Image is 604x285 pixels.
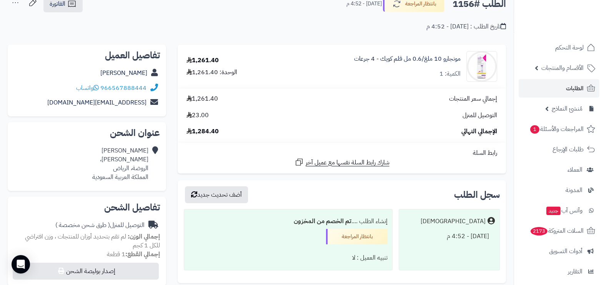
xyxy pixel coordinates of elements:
[185,186,248,203] button: أضف تحديث جديد
[55,220,110,230] span: ( طرق شحن مخصصة )
[426,22,506,31] div: تاريخ الطلب : [DATE] - 4:52 م
[125,250,160,259] strong: إجمالي القطع:
[519,120,599,138] a: المراجعات والأسئلة1
[552,144,584,155] span: طلبات الإرجاع
[14,128,160,138] h2: عنوان الشحن
[519,201,599,220] a: وآتس آبجديد
[467,51,497,82] img: 1752135574-Mounjaro%2010mg-0.6ml%20pen%20bx4-90x90.jpg
[541,63,584,73] span: الأقسام والمنتجات
[107,250,160,259] small: 1 قطعة
[566,83,584,94] span: الطلبات
[181,149,503,157] div: رابط السلة
[13,263,159,280] button: إصدار بوليصة الشحن
[449,94,497,103] span: إجمالي سعر المنتجات
[12,255,30,273] div: Open Intercom Messenger
[92,146,148,181] div: [PERSON_NAME] [PERSON_NAME]، الروضة، الرياض المملكة العربية السعودية
[519,222,599,240] a: السلات المتروكة2173
[186,68,237,77] div: الوحدة: 1,261.40
[404,229,495,244] div: [DATE] - 4:52 م
[531,227,547,235] span: 2173
[55,221,145,230] div: التوصيل للمنزل
[552,103,582,114] span: مُنشئ النماذج
[354,55,461,63] a: مونجارو 10 ملغ/0.6 مل قلم كويك - 4 جرعات
[189,250,388,265] div: تنبيه العميل : لا
[421,217,486,226] div: [DEMOGRAPHIC_DATA]
[519,262,599,281] a: التقارير
[463,111,497,120] span: التوصيل للمنزل
[128,232,160,241] strong: إجمالي الوزن:
[530,125,539,134] span: 1
[76,83,99,93] a: واتساب
[454,190,500,199] h3: سجل الطلب
[295,157,389,167] a: شارك رابط السلة نفسها مع عميل آخر
[519,161,599,179] a: العملاء
[519,79,599,98] a: الطلبات
[566,185,582,196] span: المدونة
[186,127,219,136] span: 1,284.40
[186,94,218,103] span: 1,261.40
[186,56,219,65] div: 1,261.40
[294,217,351,226] b: تم الخصم من المخزون
[47,98,146,107] a: [EMAIL_ADDRESS][DOMAIN_NAME]
[546,207,561,215] span: جديد
[568,266,582,277] span: التقارير
[25,232,160,250] span: لم تقم بتحديد أوزان للمنتجات ، وزن افتراضي للكل 1 كجم
[186,111,209,120] span: 23.00
[14,51,160,60] h2: تفاصيل العميل
[549,246,582,257] span: أدوات التسويق
[439,70,461,78] div: الكمية: 1
[189,214,388,229] div: إنشاء الطلب ....
[555,42,584,53] span: لوحة التحكم
[519,181,599,199] a: المدونة
[306,158,389,167] span: شارك رابط السلة نفسها مع عميل آخر
[567,164,582,175] span: العملاء
[519,140,599,159] a: طلبات الإرجاع
[326,229,388,244] div: بانتظار المراجعة
[461,127,497,136] span: الإجمالي النهائي
[519,242,599,260] a: أدوات التسويق
[530,225,584,236] span: السلات المتروكة
[529,124,584,134] span: المراجعات والأسئلة
[100,68,147,78] a: [PERSON_NAME]
[546,205,582,216] span: وآتس آب
[14,203,160,212] h2: تفاصيل الشحن
[100,83,146,93] a: 966567888444
[519,38,599,57] a: لوحة التحكم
